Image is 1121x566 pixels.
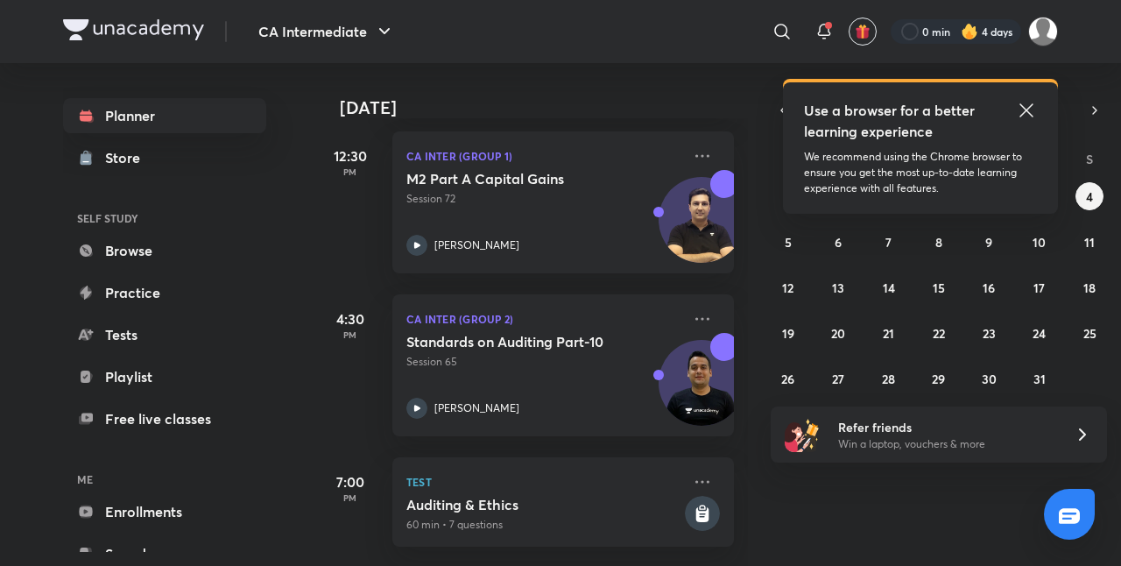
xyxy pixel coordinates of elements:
[1028,17,1058,46] img: Drashti Patel
[1033,279,1045,296] abbr: October 17, 2025
[315,329,385,340] p: PM
[406,496,681,513] h5: Auditing & Ethics
[434,400,519,416] p: [PERSON_NAME]
[1086,151,1093,167] abbr: Saturday
[883,279,895,296] abbr: October 14, 2025
[975,228,1003,256] button: October 9, 2025
[434,237,519,253] p: [PERSON_NAME]
[975,273,1003,301] button: October 16, 2025
[1075,273,1103,301] button: October 18, 2025
[340,97,751,118] h4: [DATE]
[315,166,385,177] p: PM
[315,471,385,492] h5: 7:00
[983,279,995,296] abbr: October 16, 2025
[985,234,992,251] abbr: October 9, 2025
[1083,279,1096,296] abbr: October 18, 2025
[63,19,204,40] img: Company Logo
[933,279,945,296] abbr: October 15, 2025
[838,436,1054,452] p: Win a laptop, vouchers & more
[804,100,978,142] h5: Use a browser for a better learning experience
[885,234,892,251] abbr: October 7, 2025
[248,14,405,49] button: CA Intermediate
[824,273,852,301] button: October 13, 2025
[774,273,802,301] button: October 12, 2025
[1026,319,1054,347] button: October 24, 2025
[875,364,903,393] button: October 28, 2025
[406,354,681,370] p: Session 65
[1026,364,1054,393] button: October 31, 2025
[1083,325,1096,342] abbr: October 25, 2025
[63,317,266,352] a: Tests
[774,364,802,393] button: October 26, 2025
[1075,228,1103,256] button: October 11, 2025
[1086,188,1093,205] abbr: October 4, 2025
[774,228,802,256] button: October 5, 2025
[975,319,1003,347] button: October 23, 2025
[961,23,978,40] img: streak
[406,145,681,166] p: CA Inter (Group 1)
[785,417,820,452] img: referral
[406,170,624,187] h5: M2 Part A Capital Gains
[831,325,845,342] abbr: October 20, 2025
[781,371,794,387] abbr: October 26, 2025
[105,147,151,168] div: Store
[63,19,204,45] a: Company Logo
[782,325,794,342] abbr: October 19, 2025
[935,234,942,251] abbr: October 8, 2025
[406,471,681,492] p: Test
[63,464,266,494] h6: ME
[838,418,1054,436] h6: Refer friends
[933,325,945,342] abbr: October 22, 2025
[824,228,852,256] button: October 6, 2025
[315,308,385,329] h5: 4:30
[1084,234,1095,251] abbr: October 11, 2025
[315,145,385,166] h5: 12:30
[975,364,1003,393] button: October 30, 2025
[659,350,744,434] img: Avatar
[406,308,681,329] p: CA Inter (Group 2)
[855,24,871,39] img: avatar
[883,325,894,342] abbr: October 21, 2025
[63,140,266,175] a: Store
[925,228,953,256] button: October 8, 2025
[1026,273,1054,301] button: October 17, 2025
[782,279,793,296] abbr: October 12, 2025
[804,149,1037,196] p: We recommend using the Chrome browser to ensure you get the most up-to-date learning experience w...
[63,233,266,268] a: Browse
[785,234,792,251] abbr: October 5, 2025
[63,203,266,233] h6: SELF STUDY
[1075,182,1103,210] button: October 4, 2025
[406,517,681,533] p: 60 min • 7 questions
[925,319,953,347] button: October 22, 2025
[925,273,953,301] button: October 15, 2025
[1033,234,1046,251] abbr: October 10, 2025
[824,364,852,393] button: October 27, 2025
[659,187,744,271] img: Avatar
[774,319,802,347] button: October 19, 2025
[982,371,997,387] abbr: October 30, 2025
[1033,325,1046,342] abbr: October 24, 2025
[849,18,877,46] button: avatar
[932,371,945,387] abbr: October 29, 2025
[1026,228,1054,256] button: October 10, 2025
[824,319,852,347] button: October 20, 2025
[63,359,266,394] a: Playlist
[983,325,996,342] abbr: October 23, 2025
[875,228,903,256] button: October 7, 2025
[882,371,895,387] abbr: October 28, 2025
[875,319,903,347] button: October 21, 2025
[1075,319,1103,347] button: October 25, 2025
[832,279,844,296] abbr: October 13, 2025
[835,234,842,251] abbr: October 6, 2025
[63,494,266,529] a: Enrollments
[63,275,266,310] a: Practice
[925,364,953,393] button: October 29, 2025
[832,371,844,387] abbr: October 27, 2025
[875,273,903,301] button: October 14, 2025
[315,492,385,503] p: PM
[406,191,681,207] p: Session 72
[406,333,624,350] h5: Standards on Auditing Part-10
[63,98,266,133] a: Planner
[1033,371,1046,387] abbr: October 31, 2025
[63,401,266,436] a: Free live classes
